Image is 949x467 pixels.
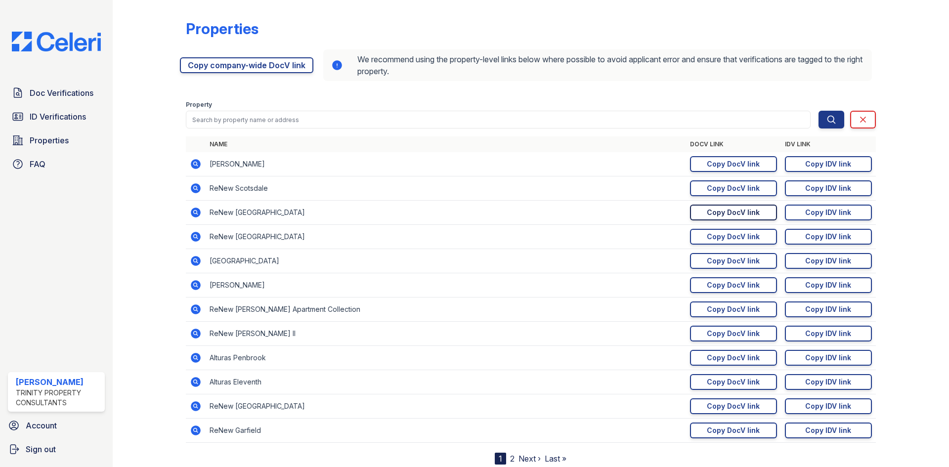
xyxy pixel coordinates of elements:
div: Copy DocV link [707,208,760,217]
div: We recommend using the property-level links below where possible to avoid applicant error and ens... [323,49,872,81]
label: Property [186,101,212,109]
div: Copy DocV link [707,377,760,387]
span: FAQ [30,158,45,170]
a: Copy DocV link [690,301,777,317]
a: Copy IDV link [785,277,872,293]
a: Copy IDV link [785,205,872,220]
td: [PERSON_NAME] [206,152,686,176]
a: Copy DocV link [690,253,777,269]
img: CE_Logo_Blue-a8612792a0a2168367f1c8372b55b34899dd931a85d93a1a3d3e32e68fde9ad4.png [4,32,109,51]
input: Search by property name or address [186,111,811,128]
a: Copy IDV link [785,253,872,269]
div: Copy IDV link [805,208,851,217]
a: Copy IDV link [785,301,872,317]
a: Copy IDV link [785,156,872,172]
span: ID Verifications [30,111,86,123]
a: Account [4,416,109,435]
td: [PERSON_NAME] [206,273,686,297]
a: Copy DocV link [690,156,777,172]
div: Copy DocV link [707,256,760,266]
a: Copy DocV link [690,277,777,293]
a: Copy DocV link [690,205,777,220]
div: Trinity Property Consultants [16,388,101,408]
div: Copy IDV link [805,401,851,411]
div: Copy DocV link [707,280,760,290]
th: IDV Link [781,136,876,152]
div: Copy IDV link [805,256,851,266]
a: Copy IDV link [785,423,872,438]
span: Doc Verifications [30,87,93,99]
a: Copy DocV link [690,326,777,341]
a: ID Verifications [8,107,105,127]
div: Copy IDV link [805,183,851,193]
div: Copy IDV link [805,159,851,169]
a: Last » [545,454,566,464]
a: Copy DocV link [690,423,777,438]
div: Copy IDV link [805,232,851,242]
th: DocV Link [686,136,781,152]
a: Copy DocV link [690,229,777,245]
div: Copy DocV link [707,353,760,363]
td: Alturas Penbrook [206,346,686,370]
a: Copy IDV link [785,180,872,196]
a: Next › [518,454,541,464]
a: Copy IDV link [785,326,872,341]
a: Copy IDV link [785,398,872,414]
div: Copy DocV link [707,232,760,242]
div: Copy IDV link [805,377,851,387]
td: [GEOGRAPHIC_DATA] [206,249,686,273]
a: Copy IDV link [785,229,872,245]
span: Account [26,420,57,431]
a: FAQ [8,154,105,174]
div: Copy DocV link [707,159,760,169]
div: Copy IDV link [805,329,851,339]
div: Copy DocV link [707,401,760,411]
td: Alturas Eleventh [206,370,686,394]
div: Copy DocV link [707,425,760,435]
a: Doc Verifications [8,83,105,103]
a: Sign out [4,439,109,459]
div: Copy IDV link [805,280,851,290]
a: 2 [510,454,515,464]
div: Copy DocV link [707,329,760,339]
a: Copy DocV link [690,350,777,366]
div: Properties [186,20,259,38]
a: Copy IDV link [785,374,872,390]
td: ReNew [PERSON_NAME] Apartment Collection [206,297,686,322]
td: ReNew [GEOGRAPHIC_DATA] [206,225,686,249]
a: Properties [8,130,105,150]
a: Copy DocV link [690,398,777,414]
div: 1 [495,453,506,465]
div: [PERSON_NAME] [16,376,101,388]
div: Copy IDV link [805,304,851,314]
td: ReNew [PERSON_NAME] II [206,322,686,346]
span: Properties [30,134,69,146]
a: Copy DocV link [690,374,777,390]
div: Copy DocV link [707,183,760,193]
div: Copy DocV link [707,304,760,314]
a: Copy company-wide DocV link [180,57,313,73]
th: Name [206,136,686,152]
td: ReNew Garfield [206,419,686,443]
td: ReNew [GEOGRAPHIC_DATA] [206,201,686,225]
a: Copy IDV link [785,350,872,366]
td: ReNew [GEOGRAPHIC_DATA] [206,394,686,419]
td: ReNew Scotsdale [206,176,686,201]
div: Copy IDV link [805,353,851,363]
div: Copy IDV link [805,425,851,435]
a: Copy DocV link [690,180,777,196]
span: Sign out [26,443,56,455]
